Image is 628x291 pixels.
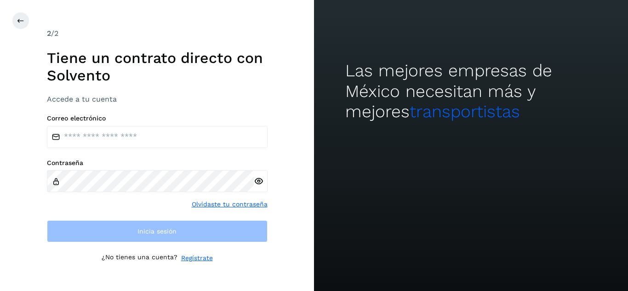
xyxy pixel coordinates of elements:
[47,29,51,38] span: 2
[47,28,268,39] div: /2
[410,102,520,121] span: transportistas
[47,95,268,103] h3: Accede a tu cuenta
[102,253,177,263] p: ¿No tienes una cuenta?
[181,253,213,263] a: Regístrate
[47,220,268,242] button: Inicia sesión
[192,200,268,209] a: Olvidaste tu contraseña
[345,61,596,122] h2: Las mejores empresas de México necesitan más y mejores
[47,49,268,85] h1: Tiene un contrato directo con Solvento
[47,159,268,167] label: Contraseña
[47,114,268,122] label: Correo electrónico
[137,228,177,234] span: Inicia sesión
